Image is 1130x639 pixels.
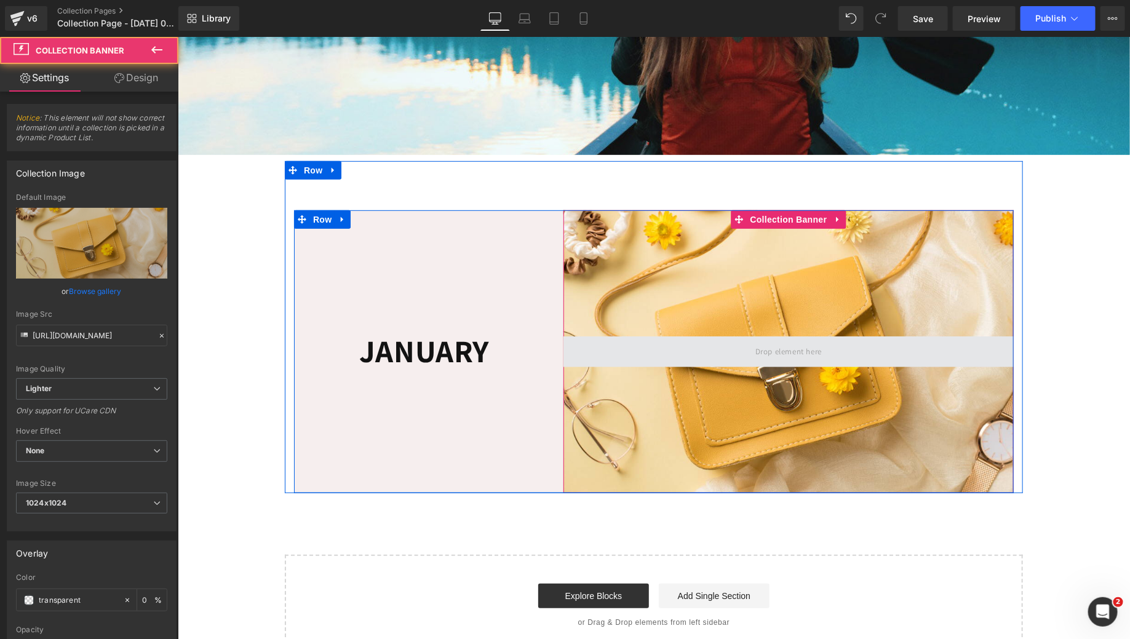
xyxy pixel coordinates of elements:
[132,173,157,192] span: Row
[16,573,167,582] div: Color
[839,6,864,31] button: Undo
[57,6,199,16] a: Collection Pages
[123,124,148,143] span: Row
[1113,597,1123,607] span: 2
[127,581,826,590] p: or Drag & Drop elements from left sidebar
[16,406,167,424] div: Only support for UCare CDN
[1088,597,1118,627] iframe: Intercom live chat
[92,64,181,92] a: Design
[16,365,167,373] div: Image Quality
[39,593,117,607] input: Color
[5,6,47,31] a: v6
[70,280,122,302] a: Browse gallery
[148,124,164,143] a: Expand / Collapse
[481,547,592,571] a: Add Single Section
[26,498,66,507] b: 1024x1024
[968,12,1001,25] span: Preview
[539,6,569,31] a: Tablet
[16,479,167,488] div: Image Size
[913,12,933,25] span: Save
[869,6,893,31] button: Redo
[480,6,510,31] a: Desktop
[16,427,167,435] div: Hover Effect
[202,13,231,24] span: Library
[652,173,668,192] a: Expand / Collapse
[26,384,52,393] b: Lighter
[57,18,175,28] span: Collection Page - [DATE] 01:55:12
[510,6,539,31] a: Laptop
[25,10,40,26] div: v6
[953,6,1016,31] a: Preview
[16,161,85,178] div: Collection Image
[1100,6,1125,31] button: More
[16,113,39,122] a: Notice
[16,541,48,558] div: Overlay
[569,6,599,31] a: Mobile
[16,113,167,151] span: : This element will not show correct information until a collection is picked in a dynamic Produc...
[1021,6,1096,31] button: Publish
[36,46,124,55] span: Collection Banner
[146,294,347,335] h1: JANUARY
[137,589,167,611] div: %
[16,193,167,202] div: Default Image
[16,310,167,319] div: Image Src
[16,285,167,298] div: or
[26,446,45,455] b: None
[178,6,239,31] a: New Library
[16,325,167,346] input: Link
[157,173,173,192] a: Expand / Collapse
[1035,14,1066,23] span: Publish
[16,625,167,634] div: Opacity
[570,173,653,192] span: Collection Banner
[360,547,471,571] a: Explore Blocks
